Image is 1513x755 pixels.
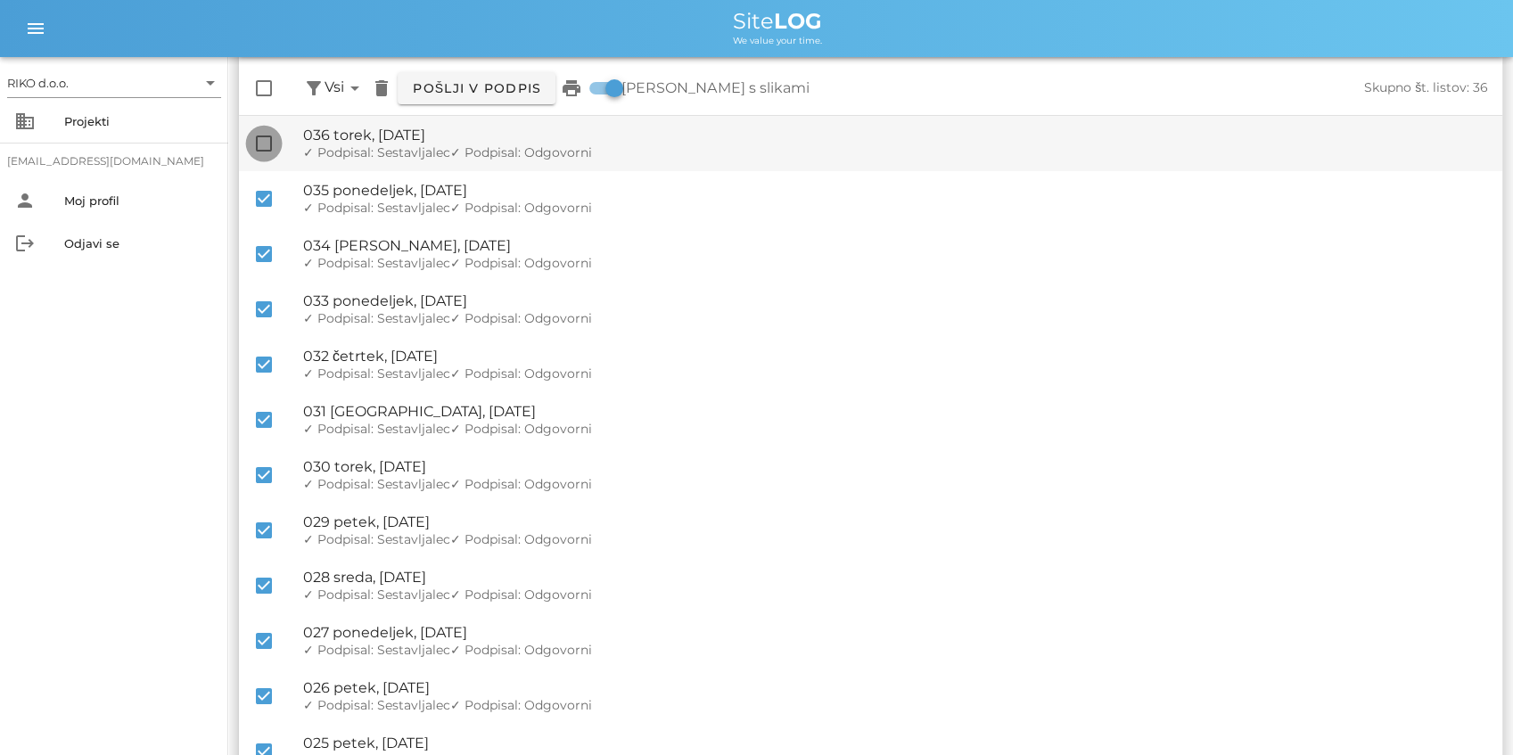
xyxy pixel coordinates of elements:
button: Pošlji v podpis [398,72,555,104]
span: ✓ Podpisal: Odgovorni [450,200,592,216]
div: Odjavi se [64,236,214,250]
span: ✓ Podpisal: Odgovorni [450,697,592,713]
i: delete [371,78,392,99]
div: 027 ponedeljek, [DATE] [303,624,1488,641]
span: ✓ Podpisal: Sestavljalec [303,365,450,382]
span: ✓ Podpisal: Sestavljalec [303,310,450,326]
div: RIKO d.o.o. [7,69,221,97]
i: arrow_drop_down [344,78,366,99]
span: ✓ Podpisal: Odgovorni [450,642,592,658]
div: 035 ponedeljek, [DATE] [303,182,1488,199]
span: ✓ Podpisal: Sestavljalec [303,531,450,547]
div: 032 četrtek, [DATE] [303,348,1488,365]
span: ✓ Podpisal: Sestavljalec [303,255,450,271]
div: Skupno št. listov: 36 [1148,80,1488,95]
span: ✓ Podpisal: Sestavljalec [303,587,450,603]
span: ✓ Podpisal: Odgovorni [450,421,592,437]
div: 025 petek, [DATE] [303,734,1488,751]
span: ✓ Podpisal: Sestavljalec [303,476,450,492]
div: 026 petek, [DATE] [303,679,1488,696]
i: person [14,190,36,211]
div: 029 petek, [DATE] [303,513,1488,530]
span: ✓ Podpisal: Odgovorni [450,476,592,492]
span: Pošlji v podpis [412,80,541,96]
i: menu [25,18,46,39]
span: ✓ Podpisal: Sestavljalec [303,200,450,216]
span: ✓ Podpisal: Odgovorni [450,587,592,603]
label: [PERSON_NAME] s slikami [621,79,809,97]
div: 036 torek, [DATE] [303,127,1488,144]
div: RIKO d.o.o. [7,75,69,91]
div: 030 torek, [DATE] [303,458,1488,475]
div: Pripomoček za klepet [1424,669,1513,755]
span: Site [733,8,822,34]
span: Vsi [325,77,366,99]
i: business [14,111,36,132]
span: ✓ Podpisal: Sestavljalec [303,697,450,713]
i: logout [14,233,36,254]
span: ✓ Podpisal: Sestavljalec [303,642,450,658]
span: ✓ Podpisal: Odgovorni [450,531,592,547]
div: 034 [PERSON_NAME], [DATE] [303,237,1488,254]
div: 033 ponedeljek, [DATE] [303,292,1488,309]
span: We value your time. [733,35,822,46]
iframe: Chat Widget [1424,669,1513,755]
span: ✓ Podpisal: Odgovorni [450,310,592,326]
span: ✓ Podpisal: Sestavljalec [303,144,450,160]
span: ✓ Podpisal: Odgovorni [450,365,592,382]
i: arrow_drop_down [200,72,221,94]
div: 028 sreda, [DATE] [303,569,1488,586]
span: ✓ Podpisal: Odgovorni [450,255,592,271]
div: 031 [GEOGRAPHIC_DATA], [DATE] [303,403,1488,420]
div: Moj profil [64,193,214,208]
span: ✓ Podpisal: Odgovorni [450,144,592,160]
i: print [561,78,582,99]
div: Projekti [64,114,214,128]
b: LOG [774,8,822,34]
button: filter_alt [303,77,325,99]
span: ✓ Podpisal: Sestavljalec [303,421,450,437]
